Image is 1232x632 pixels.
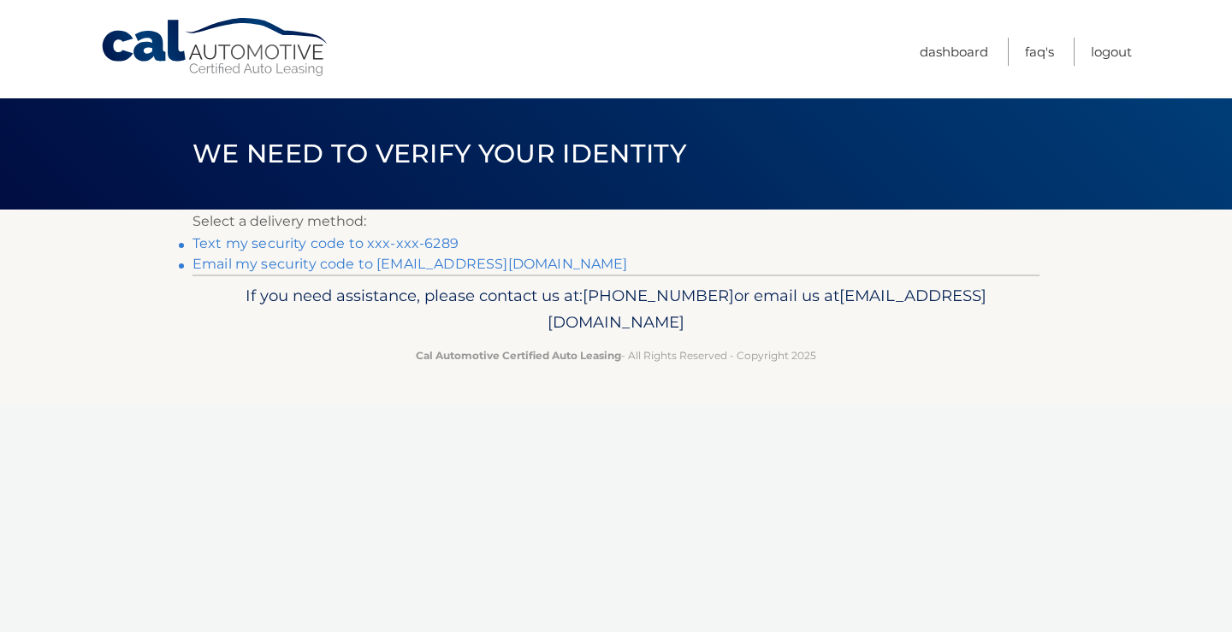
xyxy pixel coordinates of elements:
[920,38,988,66] a: Dashboard
[583,286,734,305] span: [PHONE_NUMBER]
[192,138,686,169] span: We need to verify your identity
[204,346,1028,364] p: - All Rights Reserved - Copyright 2025
[416,349,621,362] strong: Cal Automotive Certified Auto Leasing
[192,256,628,272] a: Email my security code to [EMAIL_ADDRESS][DOMAIN_NAME]
[204,282,1028,337] p: If you need assistance, please contact us at: or email us at
[1025,38,1054,66] a: FAQ's
[192,235,459,251] a: Text my security code to xxx-xxx-6289
[1091,38,1132,66] a: Logout
[100,17,331,78] a: Cal Automotive
[192,210,1039,233] p: Select a delivery method:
